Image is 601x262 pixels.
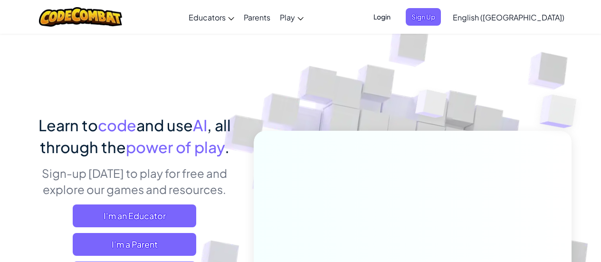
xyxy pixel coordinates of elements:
a: English ([GEOGRAPHIC_DATA]) [448,4,569,30]
p: Sign-up [DATE] to play for free and explore our games and resources. [30,165,239,197]
span: AI [193,116,207,135]
a: I'm a Parent [73,233,196,256]
span: Play [280,12,295,22]
button: Sign Up [406,8,441,26]
span: and use [136,116,193,135]
span: English ([GEOGRAPHIC_DATA]) [453,12,564,22]
span: . [225,137,229,156]
img: CodeCombat logo [39,7,122,27]
span: Learn to [38,116,98,135]
a: Parents [239,4,275,30]
span: Educators [189,12,226,22]
span: power of play [126,137,225,156]
a: Play [275,4,308,30]
span: code [98,116,136,135]
button: Login [368,8,396,26]
img: Overlap cubes [397,71,466,142]
a: I'm an Educator [73,204,196,227]
a: Educators [184,4,239,30]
